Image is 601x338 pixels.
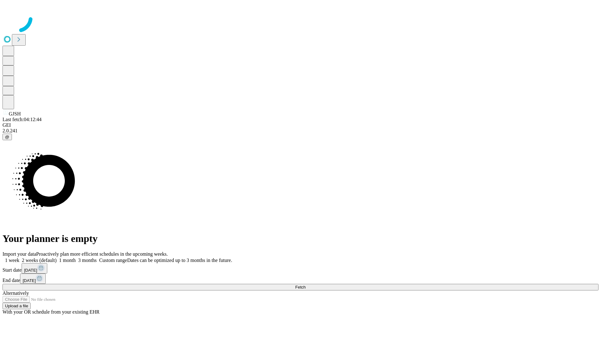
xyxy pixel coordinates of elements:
[3,303,31,309] button: Upload a file
[3,309,100,315] span: With your OR schedule from your existing EHR
[9,111,21,116] span: GJSH
[22,258,57,263] span: 2 weeks (default)
[23,278,36,283] span: [DATE]
[5,135,9,139] span: @
[3,134,12,140] button: @
[3,290,29,296] span: Alternatively
[3,251,36,257] span: Import your data
[22,263,47,274] button: [DATE]
[3,263,598,274] div: Start date
[3,274,598,284] div: End date
[3,284,598,290] button: Fetch
[5,258,19,263] span: 1 week
[295,285,306,289] span: Fetch
[99,258,127,263] span: Custom range
[36,251,168,257] span: Proactively plan more efficient schedules in the upcoming weeks.
[20,274,46,284] button: [DATE]
[3,128,598,134] div: 2.0.241
[59,258,76,263] span: 1 month
[127,258,232,263] span: Dates can be optimized up to 3 months in the future.
[3,233,598,244] h1: Your planner is empty
[78,258,97,263] span: 3 months
[3,117,42,122] span: Last fetch: 04:12:44
[3,122,598,128] div: GEI
[24,268,37,273] span: [DATE]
